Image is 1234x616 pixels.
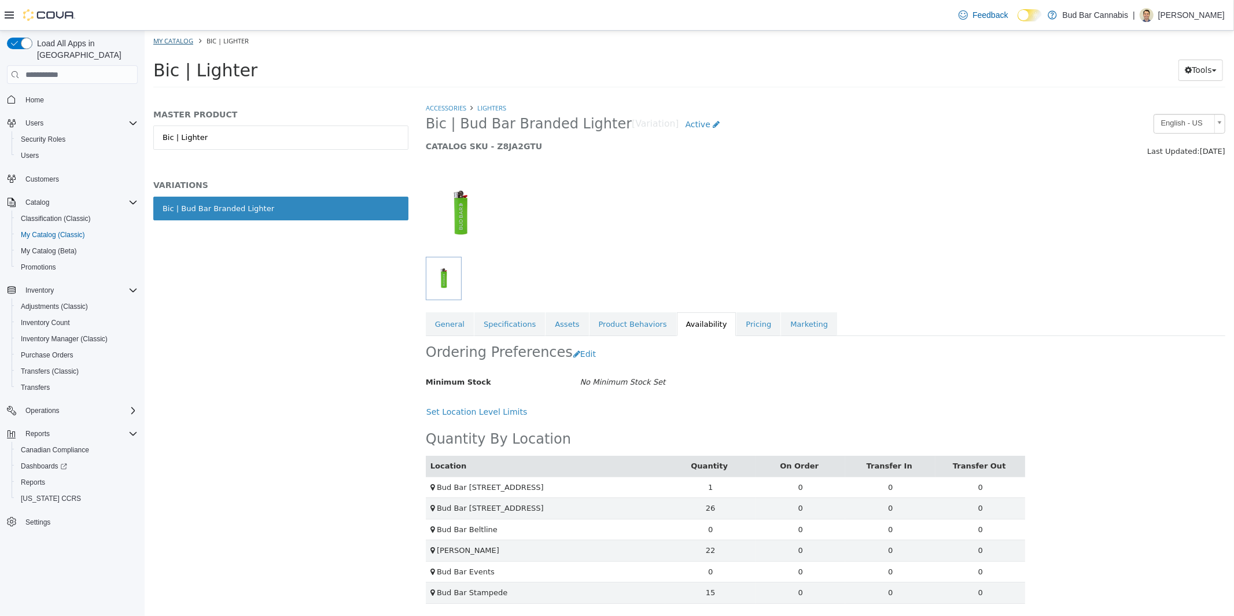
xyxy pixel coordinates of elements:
[16,443,138,457] span: Canadian Compliance
[1133,8,1135,22] p: |
[541,89,566,98] span: Active
[21,478,45,487] span: Reports
[281,110,876,121] h5: CATALOG SKU - Z8JA2GTU
[281,371,389,392] button: Set Location Level Limits
[330,282,400,306] a: Specifications
[21,404,64,418] button: Operations
[521,510,611,531] td: 22
[281,313,428,331] h2: Ordering Preferences
[16,492,86,506] a: [US_STATE] CCRS
[16,459,72,473] a: Dashboards
[16,228,90,242] a: My Catalog (Classic)
[2,115,142,131] button: Users
[1018,9,1042,21] input: Dark Mode
[25,286,54,295] span: Inventory
[16,132,138,146] span: Security Roles
[21,283,138,297] span: Inventory
[428,313,458,334] button: Edit
[25,518,50,527] span: Settings
[636,282,692,306] a: Marketing
[281,400,426,418] h2: Quantity By Location
[16,149,43,163] a: Users
[9,6,49,14] a: My Catalog
[21,334,108,344] span: Inventory Manager (Classic)
[23,9,75,21] img: Cova
[21,172,64,186] a: Customers
[9,29,113,50] span: Bic | Lighter
[292,473,399,482] span: Bud Bar [STREET_ADDRESS]
[1063,8,1129,22] p: Bud Bar Cannabis
[2,171,142,187] button: Customers
[292,452,399,461] span: Bud Bar [STREET_ADDRESS]
[2,91,142,108] button: Home
[25,175,59,184] span: Customers
[12,458,142,474] a: Dashboards
[12,259,142,275] button: Promotions
[21,92,138,106] span: Home
[21,351,73,360] span: Purchase Orders
[292,515,355,524] span: [PERSON_NAME]
[281,84,488,102] span: Bic | Bud Bar Branded Lighter
[12,331,142,347] button: Inventory Manager (Classic)
[532,282,592,306] a: Availability
[21,230,85,239] span: My Catalog (Classic)
[16,492,138,506] span: Washington CCRS
[16,149,138,163] span: Users
[1003,116,1055,125] span: Last Updated:
[611,510,701,531] td: 0
[16,381,138,394] span: Transfers
[292,558,363,566] span: Bud Bar Stampede
[12,363,142,379] button: Transfers (Classic)
[16,364,83,378] a: Transfers (Classic)
[12,474,142,490] button: Reports
[16,475,50,489] a: Reports
[16,332,138,346] span: Inventory Manager (Classic)
[487,89,534,98] small: [Variation]
[25,119,43,128] span: Users
[521,488,611,510] td: 0
[592,282,636,306] a: Pricing
[2,514,142,530] button: Settings
[701,552,791,573] td: 0
[281,139,351,226] img: 150
[611,488,701,510] td: 0
[16,132,70,146] a: Security Roles
[1009,83,1081,103] a: English - US
[21,427,54,441] button: Reports
[333,73,362,82] a: Lighters
[12,243,142,259] button: My Catalog (Beta)
[701,446,791,467] td: 0
[21,383,50,392] span: Transfers
[1055,116,1081,125] span: [DATE]
[16,212,95,226] a: Classification (Classic)
[401,282,444,306] a: Assets
[16,332,112,346] a: Inventory Manager (Classic)
[32,38,138,61] span: Load All Apps in [GEOGRAPHIC_DATA]
[635,431,676,440] a: On Order
[21,283,58,297] button: Inventory
[16,260,138,274] span: Promotions
[292,537,350,545] span: Bud Bar Events
[12,490,142,507] button: [US_STATE] CCRS
[791,552,881,573] td: 0
[2,403,142,419] button: Operations
[21,151,39,160] span: Users
[16,443,94,457] a: Canadian Compliance
[1034,29,1078,50] button: Tools
[16,300,138,313] span: Adjustments (Classic)
[791,467,881,489] td: 0
[21,302,88,311] span: Adjustments (Classic)
[611,467,701,489] td: 0
[16,300,93,313] a: Adjustments (Classic)
[521,467,611,489] td: 26
[2,194,142,211] button: Catalog
[521,446,611,467] td: 1
[21,367,79,376] span: Transfers (Classic)
[16,381,54,394] a: Transfers
[546,431,585,440] a: Quantity
[791,530,881,552] td: 0
[701,467,791,489] td: 0
[21,196,54,209] button: Catalog
[12,347,142,363] button: Purchase Orders
[16,459,138,473] span: Dashboards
